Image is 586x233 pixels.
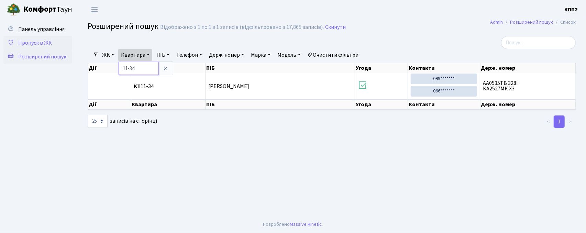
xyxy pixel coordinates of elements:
[3,36,72,50] a: Пропуск в ЖК
[3,50,72,64] a: Розширений пошук
[553,19,576,26] li: Список
[88,63,131,73] th: Дії
[154,49,172,61] a: ПІБ
[564,6,578,13] b: КПП2
[23,4,56,15] b: Комфорт
[88,99,131,110] th: Дії
[490,19,503,26] a: Admin
[206,99,355,110] th: ПІБ
[408,63,480,73] th: Контакти
[118,49,152,61] a: Квартира
[18,53,66,60] span: Розширений пошук
[510,19,553,26] a: Розширений пошук
[483,80,573,91] span: АА0535ТВ 328І КА2527МК X3
[208,82,249,90] span: [PERSON_NAME]
[131,99,206,110] th: Квартира
[7,3,21,16] img: logo.png
[305,49,362,61] a: Очистити фільтри
[86,4,103,15] button: Переключити навігацію
[408,99,480,110] th: Контакти
[275,49,303,61] a: Модель
[480,63,576,73] th: Держ. номер
[480,15,586,30] nav: breadcrumb
[290,221,322,228] a: Massive Kinetic
[23,4,72,15] span: Таун
[174,49,205,61] a: Телефон
[134,82,141,90] b: КТ
[206,63,355,73] th: ПІБ
[355,99,408,110] th: Угода
[18,39,52,47] span: Пропуск в ЖК
[88,115,108,128] select: записів на сторінці
[248,49,273,61] a: Марка
[325,24,346,31] a: Скинути
[501,36,576,49] input: Пошук...
[160,24,324,31] div: Відображено з 1 по 1 з 1 записів (відфільтровано з 17,865 записів).
[3,22,72,36] a: Панель управління
[206,49,247,61] a: Держ. номер
[99,49,117,61] a: ЖК
[564,5,578,14] a: КПП2
[88,115,157,128] label: записів на сторінці
[263,221,323,228] div: Розроблено .
[355,63,408,73] th: Угода
[554,115,565,128] a: 1
[480,99,576,110] th: Держ. номер
[88,20,158,32] span: Розширений пошук
[18,25,65,33] span: Панель управління
[134,84,202,89] span: 11-34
